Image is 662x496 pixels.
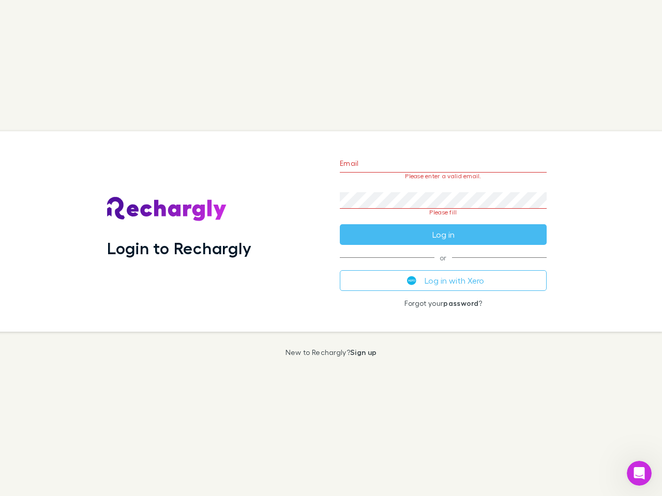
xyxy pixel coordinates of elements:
[107,238,251,258] h1: Login to Rechargly
[340,209,547,216] p: Please fill
[340,173,547,180] p: Please enter a valid email.
[340,299,547,307] p: Forgot your ?
[285,348,377,357] p: New to Rechargly?
[340,224,547,245] button: Log in
[407,276,416,285] img: Xero's logo
[340,270,547,291] button: Log in with Xero
[107,197,227,222] img: Rechargly's Logo
[627,461,652,486] iframe: Intercom live chat
[350,348,377,357] a: Sign up
[443,299,478,307] a: password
